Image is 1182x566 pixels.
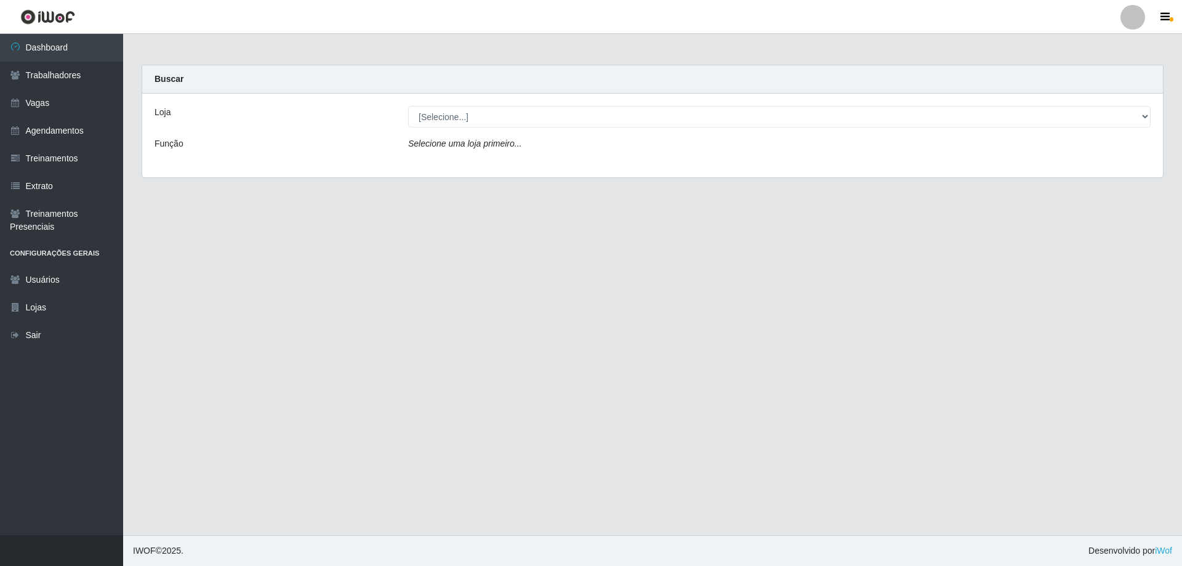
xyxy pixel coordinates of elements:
[155,74,183,84] strong: Buscar
[1155,546,1172,556] a: iWof
[1088,544,1172,557] span: Desenvolvido por
[20,9,75,25] img: CoreUI Logo
[133,544,183,557] span: © 2025 .
[155,137,183,150] label: Função
[155,106,171,119] label: Loja
[133,546,156,556] span: IWOF
[408,139,521,148] i: Selecione uma loja primeiro...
